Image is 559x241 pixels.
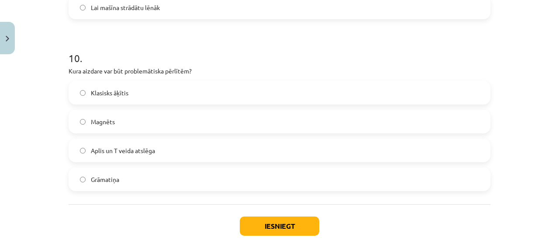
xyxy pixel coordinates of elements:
[80,119,86,125] input: Magnēts
[69,37,490,64] h1: 10 .
[91,175,119,184] span: Grāmatiņa
[91,88,128,98] span: Klasisks āķītis
[80,5,86,10] input: Lai mašīna strādātu lēnāk
[240,217,319,236] button: Iesniegt
[69,66,490,76] p: Kura aizdare var būt problemātiska pērlītēm?
[91,117,115,126] span: Magnēts
[91,3,160,12] span: Lai mašīna strādātu lēnāk
[91,146,155,155] span: Aplis un T veida atslēga
[80,148,86,154] input: Aplis un T veida atslēga
[80,177,86,182] input: Grāmatiņa
[80,90,86,96] input: Klasisks āķītis
[6,36,9,42] img: icon-close-lesson-0947bae3869378f0d4975bcd49f059093ad1ed9edebbc8119c70593378902aed.svg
